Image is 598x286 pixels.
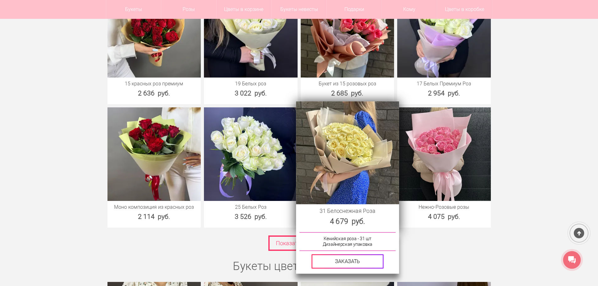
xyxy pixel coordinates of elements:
[397,89,491,98] div: 2 954 руб.
[207,81,294,87] a: 19 Белых роз
[233,260,365,273] a: Букеты цветов в коробке
[296,101,399,204] img: 31 Белоснежная Роза
[204,89,298,98] div: 3 022 руб.
[207,204,294,210] a: 25 Белых Роз
[111,81,198,87] a: 15 красных роз премиум
[107,107,201,201] img: Моно композиция из красных роз
[299,232,395,251] div: Кенийская роза - 31 шт Дизайнерская упаковка
[107,89,201,98] div: 2 636 руб.
[304,81,391,87] a: Букет из 15 розовых роз
[400,81,488,87] a: 17 Белых Премиум Роз
[107,212,201,221] div: 2 114 руб.
[397,212,491,221] div: 4 075 руб.
[204,212,298,221] div: 3 526 руб.
[268,235,330,251] a: Показать больше
[111,204,198,210] a: Моно композиция из красных роз
[204,107,298,201] img: 25 Белых Роз
[301,89,394,98] div: 2 685 руб.
[397,107,491,201] img: Нежно-Розовые розы
[400,204,488,210] a: Нежно-Розовые розы
[299,208,395,214] a: 31 Белоснежная Роза
[296,216,399,227] div: 4 679 руб.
